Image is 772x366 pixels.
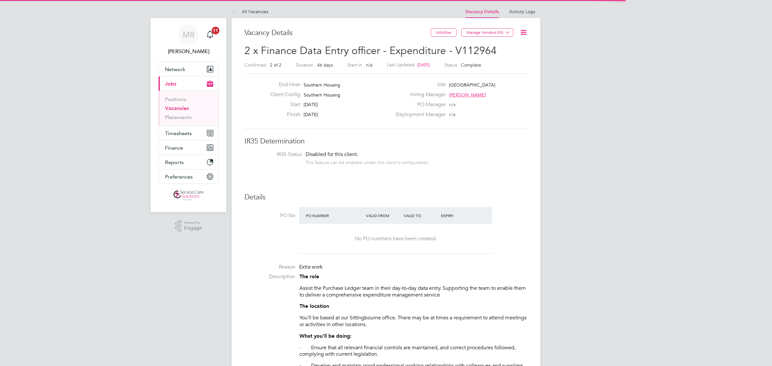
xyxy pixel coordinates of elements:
[317,62,333,68] span: 46 days
[299,315,528,328] p: You’ll be based at our Sittingbourne office. There may be at times a requirement to attend meetin...
[392,111,446,118] label: Deployment Manager
[244,137,528,146] h3: IR35 Determination
[244,28,431,38] h3: Vacancy Details
[304,82,340,88] span: Southern Housing
[165,174,193,180] span: Preferences
[173,190,204,201] img: servicecare-logo-retina.png
[244,264,295,270] label: Reason
[431,28,456,37] button: Unfollow
[461,62,481,68] span: Complete
[449,102,455,107] span: n/a
[204,24,216,45] a: 11
[184,220,202,225] span: Powered by
[299,333,352,339] strong: What you’ll be doing:
[212,27,219,34] span: 11
[244,212,295,219] label: PO No
[165,81,176,87] span: Jobs
[299,285,528,298] p: Assist the Purchase Ledger team in their day-to-day data entry. Supporting the team to enable the...
[304,92,340,98] span: Southern Housing
[244,44,497,57] span: 2 x Finance Data Entry officer - Expenditure - V112964
[445,62,457,68] label: Status
[449,92,486,98] span: [PERSON_NAME]
[296,62,313,68] label: Duration
[402,210,440,221] div: Valid To
[461,28,513,37] button: Manage Vendors (55)
[449,82,495,88] span: [GEOGRAPHIC_DATA]
[244,273,295,280] label: Description
[270,62,281,68] span: 2 of 2
[347,62,362,68] label: Start In
[159,91,218,126] div: Jobs
[184,225,202,231] span: Engage
[159,126,218,140] button: Timesheets
[465,9,499,14] a: Vacancy Details
[387,62,415,68] label: Last Updated
[299,264,323,270] span: Extra work
[165,105,189,111] a: Vacancies
[151,18,226,212] nav: Main navigation
[159,169,218,184] button: Preferences
[158,48,219,55] span: Matt Robson
[417,62,430,68] span: [DATE]
[165,130,192,136] span: Timesheets
[392,91,446,98] label: Hiring Manager
[175,220,202,232] a: Powered byEngage
[509,9,535,14] a: Activity Logs
[364,210,402,221] div: Valid From
[299,303,329,309] strong: The location
[265,91,300,98] label: Client Config
[251,151,302,158] label: IR35 Status
[439,210,477,221] div: Expiry
[158,24,219,55] a: MR[PERSON_NAME]
[159,77,218,91] button: Jobs
[392,81,446,88] label: Site
[165,114,192,120] a: Placements
[165,66,185,72] span: Network
[159,141,218,155] button: Finance
[366,62,372,68] span: n/a
[304,102,318,107] span: [DATE]
[244,193,528,202] h3: Details
[165,96,186,102] a: Positions
[265,81,300,88] label: End Hirer
[165,159,184,165] span: Reports
[265,101,300,108] label: Start
[299,344,528,358] p: · Ensure that all relevant financial controls are maintained, and correct procedures followed, co...
[159,155,218,169] button: Reports
[232,9,268,14] a: All Vacancies
[306,158,429,165] div: This feature can be enabled under this client's configuration.
[392,101,446,108] label: PO Manager
[265,111,300,118] label: Finish
[165,145,183,151] span: Finance
[306,235,486,242] div: No PO numbers have been created.
[304,210,364,221] div: PO Number
[159,62,218,76] button: Network
[304,112,318,117] span: [DATE]
[244,62,266,68] label: Confirmed
[449,112,455,117] span: n/a
[306,151,358,158] span: Disabled for this client.
[299,273,319,279] strong: The role
[158,190,219,201] a: Go to home page
[183,31,195,39] span: MR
